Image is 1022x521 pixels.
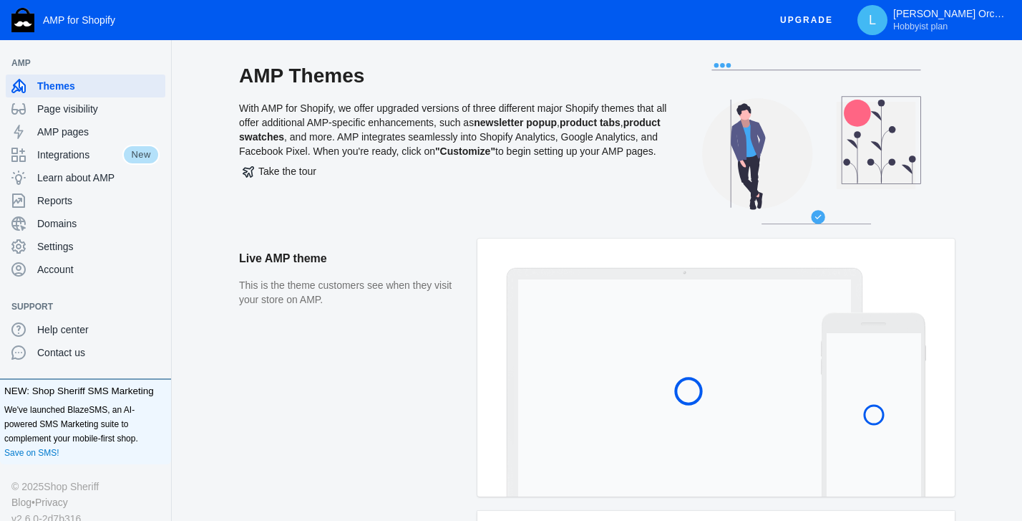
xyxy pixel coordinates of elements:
[239,279,463,307] p: This is the theme customers see when they visit your store on AMP.
[893,21,948,32] span: Hobbyist plan
[6,212,165,235] a: Domains
[37,345,160,360] span: Contact us
[11,494,160,510] div: •
[37,322,160,337] span: Help center
[243,166,316,177] span: Take the tour
[821,312,926,497] img: Mobile frame
[37,216,160,231] span: Domains
[6,143,165,166] a: IntegrationsNew
[37,171,160,185] span: Learn about AMP
[37,262,160,277] span: Account
[37,125,160,139] span: AMP pages
[145,304,168,310] button: Add a sales channel
[145,60,168,66] button: Add a sales channel
[239,117,661,143] b: product swatches
[6,120,165,143] a: AMP pages
[11,8,34,32] img: Shop Sheriff Logo
[435,145,495,157] b: "Customize"
[769,7,845,34] button: Upgrade
[6,75,165,97] a: Themes
[239,63,668,89] h2: AMP Themes
[893,8,1008,32] p: [PERSON_NAME] Orchids
[6,97,165,120] a: Page visibility
[239,158,320,184] button: Take the tour
[11,56,145,70] span: AMP
[239,239,463,279] h2: Live AMP theme
[6,258,165,281] a: Account
[35,494,68,510] a: Privacy
[43,14,115,26] span: AMP for Shopify
[6,166,165,189] a: Learn about AMP
[780,7,833,33] span: Upgrade
[239,63,668,239] div: With AMP for Shopify, we offer upgraded versions of three different major Shopify themes that all...
[6,235,165,258] a: Settings
[11,494,31,510] a: Blog
[560,117,620,128] b: product tabs
[37,79,160,93] span: Themes
[6,341,165,364] a: Contact us
[37,148,122,162] span: Integrations
[4,446,59,460] a: Save on SMS!
[37,102,160,116] span: Page visibility
[474,117,557,128] b: newsletter popup
[865,13,880,27] span: L
[11,300,145,314] span: Support
[6,189,165,212] a: Reports
[37,193,160,208] span: Reports
[506,267,863,497] img: Laptop frame
[44,479,99,494] a: Shop Sheriff
[37,239,160,254] span: Settings
[122,145,160,165] span: New
[11,479,160,494] div: © 2025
